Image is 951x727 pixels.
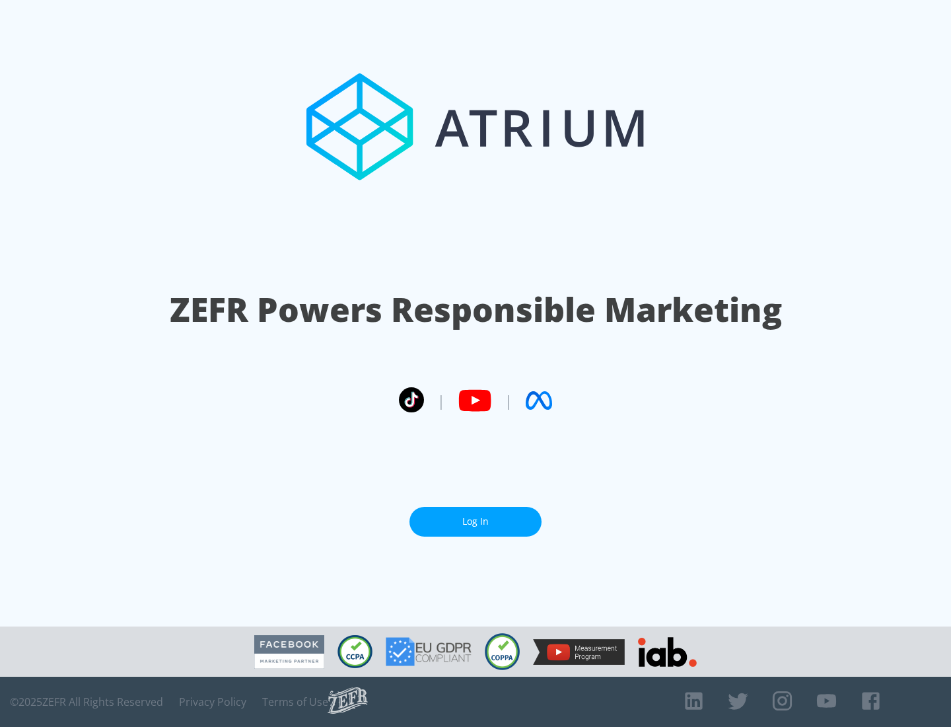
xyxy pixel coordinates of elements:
img: GDPR Compliant [386,637,472,666]
span: | [437,391,445,410]
a: Terms of Use [262,695,328,708]
span: | [505,391,512,410]
img: IAB [638,637,697,667]
img: Facebook Marketing Partner [254,635,324,669]
img: YouTube Measurement Program [533,639,625,665]
span: © 2025 ZEFR All Rights Reserved [10,695,163,708]
img: CCPA Compliant [337,635,372,668]
h1: ZEFR Powers Responsible Marketing [170,287,782,332]
img: COPPA Compliant [485,633,520,670]
a: Privacy Policy [179,695,246,708]
a: Log In [409,507,542,537]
